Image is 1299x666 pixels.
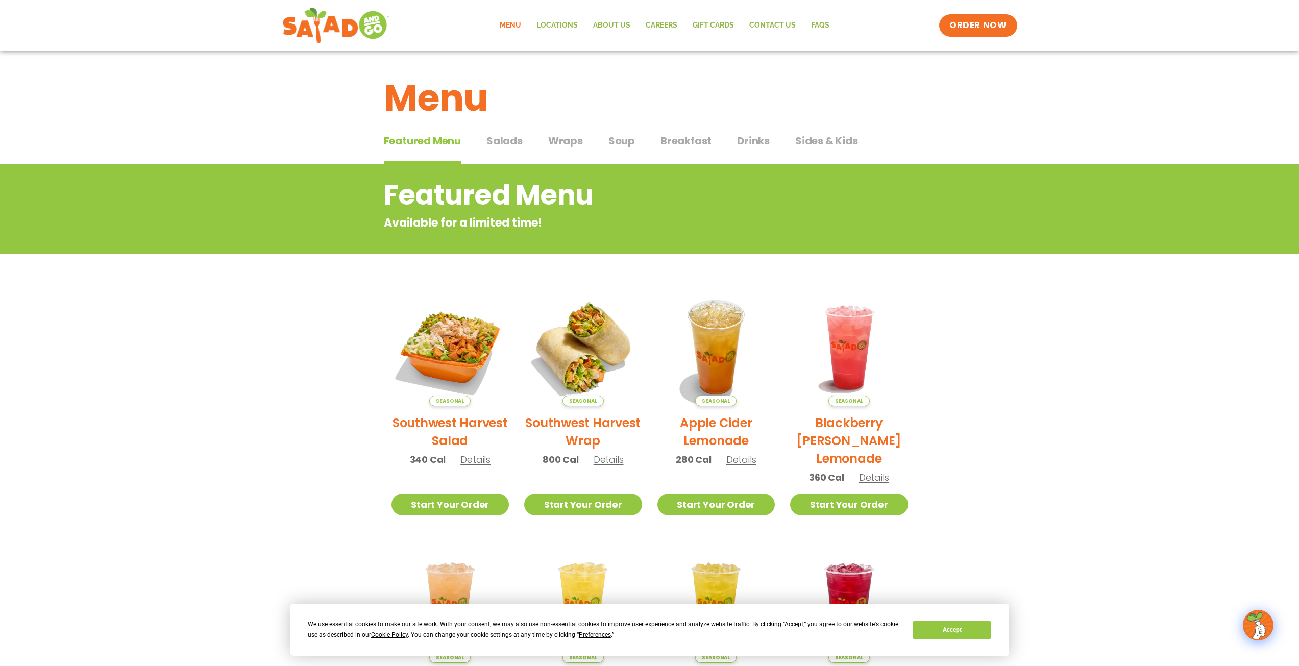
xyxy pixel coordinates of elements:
[657,494,775,515] a: Start Your Order
[726,453,756,466] span: Details
[579,631,611,638] span: Preferences
[384,130,916,164] div: Tabbed content
[524,546,642,663] img: Product photo for Sunkissed Yuzu Lemonade
[657,546,775,663] img: Product photo for Mango Grove Lemonade
[562,396,604,406] span: Seasonal
[608,133,635,149] span: Soup
[1244,611,1272,639] img: wpChatIcon
[543,453,579,466] span: 800 Cal
[859,471,889,484] span: Details
[282,5,390,46] img: new-SAG-logo-768×292
[529,14,585,37] a: Locations
[429,396,471,406] span: Seasonal
[695,396,737,406] span: Seasonal
[803,14,837,37] a: FAQs
[790,288,908,406] img: Product photo for Blackberry Bramble Lemonade
[913,621,991,639] button: Accept
[562,652,604,663] span: Seasonal
[460,453,491,466] span: Details
[939,14,1017,37] a: ORDER NOW
[410,453,446,466] span: 340 Cal
[384,214,834,231] p: Available for a limited time!
[371,631,408,638] span: Cookie Policy
[492,14,529,37] a: Menu
[384,70,916,126] h1: Menu
[384,133,461,149] span: Featured Menu
[548,133,583,149] span: Wraps
[795,133,858,149] span: Sides & Kids
[391,414,509,450] h2: Southwest Harvest Salad
[685,14,742,37] a: GIFT CARDS
[585,14,638,37] a: About Us
[429,652,471,663] span: Seasonal
[790,494,908,515] a: Start Your Order
[695,652,737,663] span: Seasonal
[524,414,642,450] h2: Southwest Harvest Wrap
[308,619,900,640] div: We use essential cookies to make our site work. With your consent, we may also use non-essential ...
[949,19,1007,32] span: ORDER NOW
[676,453,712,466] span: 280 Cal
[290,604,1009,656] div: Cookie Consent Prompt
[737,133,770,149] span: Drinks
[384,175,834,216] h2: Featured Menu
[790,414,908,467] h2: Blackberry [PERSON_NAME] Lemonade
[742,14,803,37] a: Contact Us
[391,494,509,515] a: Start Your Order
[486,133,523,149] span: Salads
[660,133,712,149] span: Breakfast
[809,471,844,484] span: 360 Cal
[524,288,642,406] img: Product photo for Southwest Harvest Wrap
[828,652,870,663] span: Seasonal
[594,453,624,466] span: Details
[391,546,509,663] img: Product photo for Summer Stone Fruit Lemonade
[524,494,642,515] a: Start Your Order
[790,546,908,663] img: Product photo for Black Cherry Orchard Lemonade
[492,14,837,37] nav: Menu
[828,396,870,406] span: Seasonal
[391,288,509,406] img: Product photo for Southwest Harvest Salad
[657,414,775,450] h2: Apple Cider Lemonade
[638,14,685,37] a: Careers
[657,288,775,406] img: Product photo for Apple Cider Lemonade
